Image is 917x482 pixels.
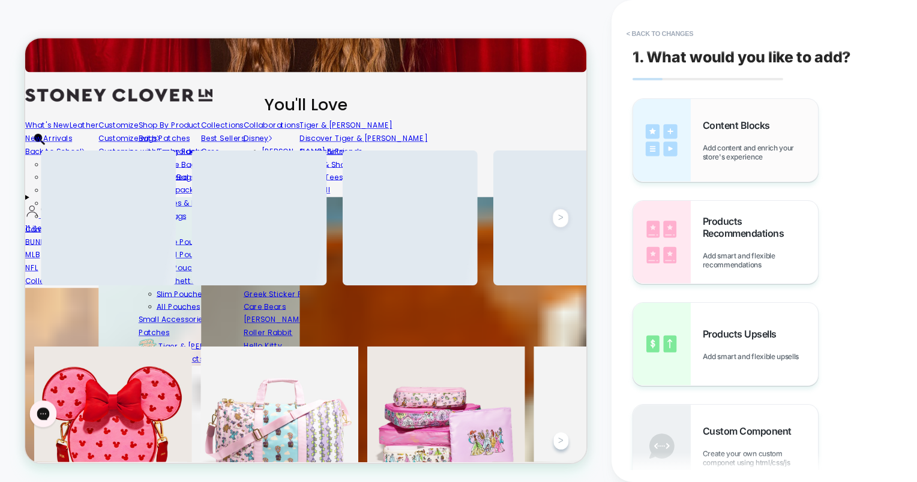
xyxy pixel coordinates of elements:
a: Care Bears [291,351,347,364]
a: [PERSON_NAME] [291,368,376,382]
button: Open gorgias live chat [6,4,42,40]
span: Add smart and flexible upsells [703,352,805,361]
span: Products Upsells [703,328,783,340]
span: You'll Love [319,73,430,104]
span: Content Blocks [703,119,776,131]
a: Small Accessories [151,368,242,382]
span: Create your own custom componet using html/css/js [703,449,818,467]
span: Add content and enrich your store's experience [703,143,818,161]
button: < Back to changes [621,24,700,43]
a: Roller Rabbit [291,385,356,399]
span: Products Recommendations [703,215,818,239]
img: Tiger & Eloise Apparel Logo [151,396,175,420]
span: Add smart and flexible recommendations [703,251,818,269]
span: 1. What would you like to add? [633,48,851,66]
button: Next [703,228,724,252]
a: Patches [151,385,193,399]
a: All Pouches [175,351,233,364]
span: Custom Component [703,425,798,437]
